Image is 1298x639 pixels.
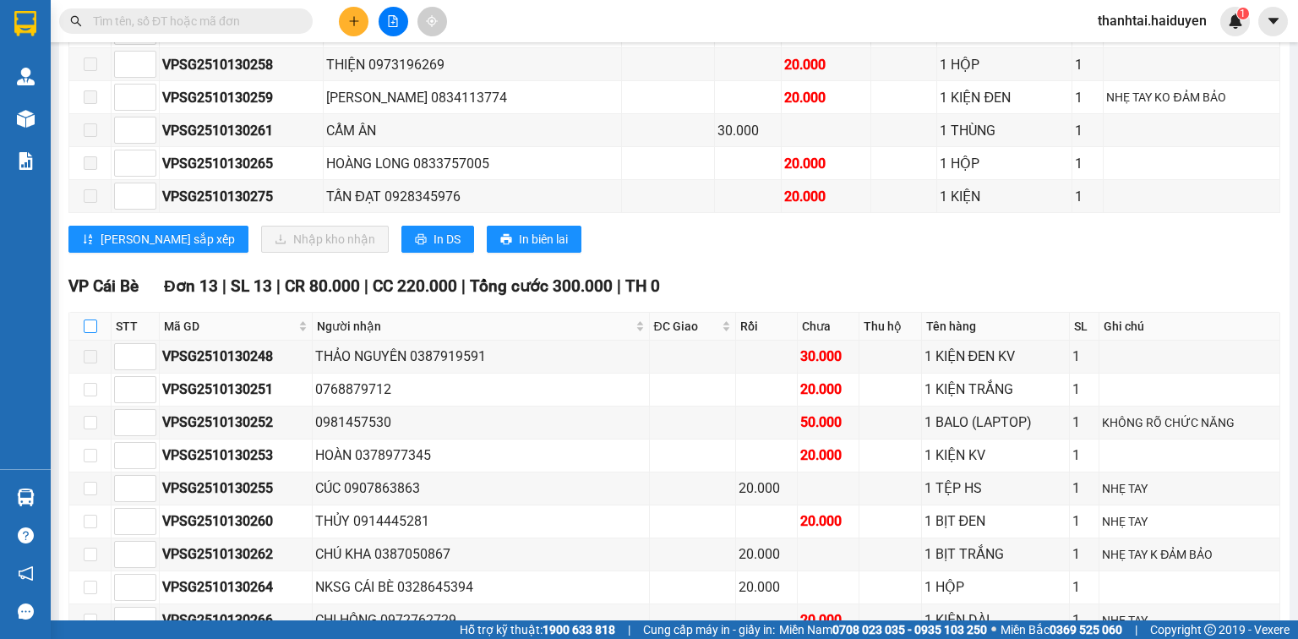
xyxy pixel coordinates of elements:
span: question-circle [18,527,34,543]
div: THIỆN 0973196269 [326,54,619,75]
div: 1 KIỆN DÀI [924,609,1066,631]
div: VPSG2510130275 [162,186,320,207]
div: 1 KIỆN ĐEN [940,87,1068,108]
div: 20.000 [800,511,856,532]
div: 1 BALO (LAPTOP) [924,412,1066,433]
span: | [617,276,621,296]
span: notification [18,565,34,582]
div: VPSG2510130259 [162,87,320,108]
span: [PERSON_NAME] sắp xếp [101,230,235,248]
td: VPSG2510130266 [160,604,313,637]
div: VPSG2510130251 [162,379,309,400]
td: VPSG2510130264 [160,571,313,604]
div: NHẸ TAY [1102,611,1277,630]
span: | [1135,620,1137,639]
sup: 1 [1237,8,1249,19]
span: ⚪️ [991,626,996,633]
span: file-add [387,15,399,27]
div: 1 HỘP [940,153,1068,174]
div: VPSG2510130266 [162,609,309,631]
span: | [222,276,226,296]
div: 20.000 [739,478,794,499]
div: NHẸ TAY K ĐẢM BẢO [1102,545,1277,564]
td: VPSG2510130275 [160,180,324,213]
input: Tìm tên, số ĐT hoặc mã đơn [93,12,292,30]
div: VPSG2510130248 [162,346,309,367]
div: 1 [1072,412,1096,433]
td: VPSG2510130258 [160,48,324,81]
div: VPSG2510130255 [162,478,309,499]
button: printerIn DS [401,226,474,253]
img: warehouse-icon [17,489,35,506]
div: 50.000 [800,412,856,433]
div: [PERSON_NAME] 0834113774 [326,87,619,108]
div: VPSG2510130260 [162,511,309,532]
span: Cung cấp máy in - giấy in: [643,620,775,639]
div: 1 [1072,543,1096,565]
td: VPSG2510130248 [160,341,313,374]
div: 20.000 [784,87,868,108]
div: 1 [1075,153,1101,174]
div: 1 KIỆN KV [924,445,1066,466]
span: In DS [434,230,461,248]
img: warehouse-icon [17,68,35,85]
div: 1 [1072,445,1096,466]
span: SL 13 [231,276,272,296]
div: 20.000 [739,576,794,598]
div: 1 [1075,186,1101,207]
div: 1 [1072,609,1096,631]
div: VPSG2510130261 [162,120,320,141]
button: file-add [379,7,408,36]
td: VPSG2510130255 [160,472,313,505]
span: Miền Bắc [1001,620,1122,639]
td: VPSG2510130253 [160,440,313,472]
div: 1 [1072,346,1096,367]
button: printerIn biên lai [487,226,581,253]
td: VPSG2510130252 [160,407,313,440]
button: downloadNhập kho nhận [261,226,389,253]
div: 1 HỘP [940,54,1068,75]
span: ĐC Giao [654,317,718,336]
button: plus [339,7,368,36]
div: 1 TỆP HS [924,478,1066,499]
span: TH 0 [625,276,660,296]
span: In biên lai [519,230,568,248]
span: caret-down [1266,14,1281,29]
strong: 0708 023 035 - 0935 103 250 [832,623,987,636]
span: search [70,15,82,27]
span: Tổng cước 300.000 [470,276,613,296]
div: THẢO NGUYÊN 0387919591 [315,346,646,367]
span: | [364,276,368,296]
div: NHẸ TAY KO ĐẢM BẢO [1106,88,1276,106]
div: 1 [1072,478,1096,499]
div: 20.000 [800,609,856,631]
th: Ghi chú [1099,313,1280,341]
div: NKSG CÁI BÈ 0328645394 [315,576,646,598]
span: aim [426,15,438,27]
img: logo-vxr [14,11,36,36]
img: solution-icon [17,152,35,170]
div: 20.000 [739,543,794,565]
span: Miền Nam [779,620,987,639]
div: 1 KIỆN ĐEN KV [924,346,1066,367]
div: TẤN ĐẠT 0928345976 [326,186,619,207]
div: 1 KIỆN [940,186,1068,207]
div: 20.000 [800,379,856,400]
div: CHỊ HỒNG 0972762729 [315,609,646,631]
div: 20.000 [784,186,868,207]
td: VPSG2510130261 [160,114,324,147]
div: 1 KIỆN TRẮNG [924,379,1066,400]
div: 30.000 [800,346,856,367]
div: 1 [1072,379,1096,400]
button: sort-ascending[PERSON_NAME] sắp xếp [68,226,248,253]
td: VPSG2510130262 [160,538,313,571]
span: | [461,276,466,296]
th: Tên hàng [922,313,1070,341]
div: 1 [1075,120,1101,141]
div: 1 BỊT ĐEN [924,511,1066,532]
td: VPSG2510130260 [160,505,313,538]
td: VPSG2510130265 [160,147,324,180]
div: 20.000 [800,445,856,466]
div: 1 [1072,576,1096,598]
th: Thu hộ [859,313,921,341]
